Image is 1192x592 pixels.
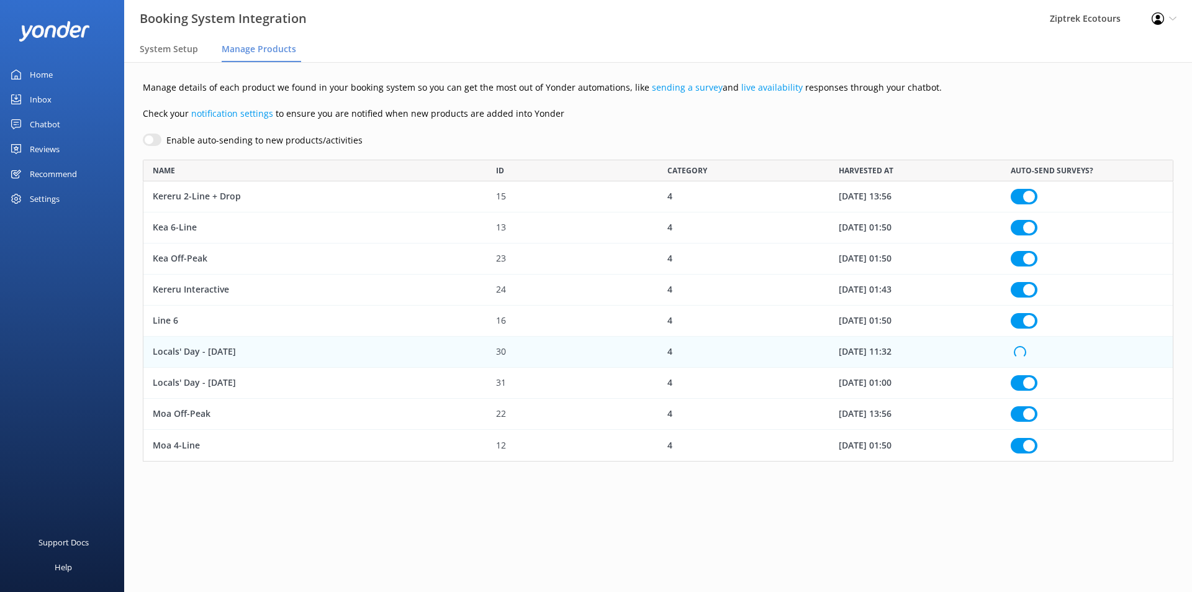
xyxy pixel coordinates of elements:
div: 23 [487,244,658,275]
div: row [143,368,1173,399]
a: sending a survey [652,81,723,93]
div: row [143,212,1173,244]
div: 15 [487,181,658,212]
div: 30 [487,337,658,368]
div: 4 [658,337,829,368]
img: yonder-white-logo.png [19,21,90,42]
p: Check your to ensure you are notified when new products are added into Yonder [143,107,1173,121]
div: Home [30,62,53,87]
span: NAME [153,165,175,176]
div: 4 [658,368,829,399]
a: live availability [741,81,803,93]
div: 31 [487,368,658,399]
div: Line 6 [143,306,487,337]
div: 10 Feb 21 01:50 [829,244,1001,275]
div: row [143,181,1173,212]
div: 17 Feb 21 01:43 [829,275,1001,306]
div: 4 [658,399,829,430]
div: Settings [30,186,60,211]
div: Locals' Day - Sun 10th Nov 2024 [143,337,487,368]
span: Manage Products [222,43,296,55]
div: row [143,275,1173,306]
div: 10 Feb 21 01:50 [829,430,1001,461]
div: 4 [658,244,829,275]
div: Help [55,555,72,580]
div: 09 Nov 24 11:32 [829,337,1001,368]
div: 24 [487,275,658,306]
div: Locals' Day - Sat 1st Nov 2025 [143,368,487,399]
div: 29 Sep 25 01:00 [829,368,1001,399]
span: HARVESTED AT [839,165,893,176]
div: Kereru 2-Line + Drop [143,181,487,212]
div: 4 [658,430,829,461]
div: 4 [658,306,829,337]
div: Reviews [30,137,60,162]
div: Moa 4-Line [143,430,487,461]
div: 4 [658,181,829,212]
div: 4 [658,275,829,306]
p: Manage details of each product we found in your booking system so you can get the most out of Yon... [143,81,1173,94]
h3: Booking System Integration [140,9,307,29]
div: row [143,337,1173,368]
span: AUTO-SEND SURVEYS? [1011,165,1093,176]
span: CATEGORY [667,165,707,176]
div: 22 [487,399,658,430]
a: notification settings [191,107,273,119]
div: 13 [487,212,658,244]
div: 10 Feb 21 01:50 [829,212,1001,244]
div: row [143,399,1173,430]
div: Inbox [30,87,52,112]
div: 10 Feb 21 01:50 [829,306,1001,337]
div: row [143,430,1173,461]
div: Recommend [30,162,77,186]
label: Enable auto-sending to new products/activities [166,134,363,147]
div: row [143,306,1173,337]
span: System Setup [140,43,198,55]
div: Kea Off-Peak [143,244,487,275]
div: Chatbot [30,112,60,137]
div: Support Docs [38,530,89,555]
div: grid [143,181,1173,461]
div: 29 Jan 21 13:56 [829,181,1001,212]
div: 29 Jan 21 13:56 [829,399,1001,430]
div: Moa Off-Peak [143,399,487,430]
div: 12 [487,430,658,461]
span: ID [496,165,504,176]
div: 16 [487,306,658,337]
div: Kea 6-Line [143,212,487,244]
div: Kereru Interactive [143,275,487,306]
div: row [143,244,1173,275]
div: 4 [658,212,829,244]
